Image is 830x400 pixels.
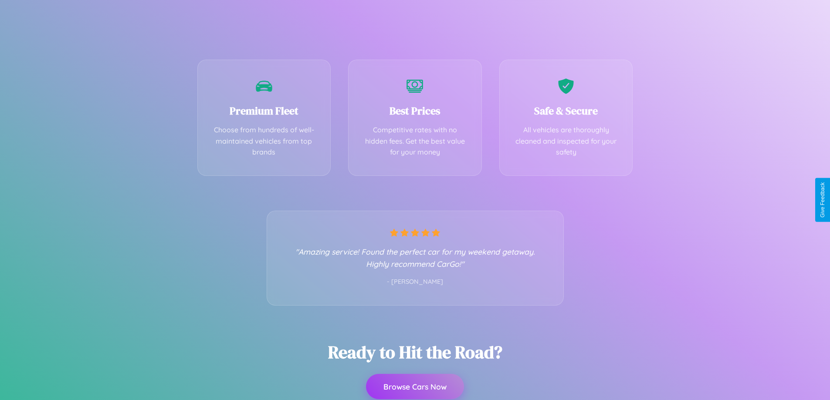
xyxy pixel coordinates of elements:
p: Competitive rates with no hidden fees. Get the best value for your money [362,124,468,158]
h3: Premium Fleet [211,104,318,118]
div: Give Feedback [820,182,826,218]
h3: Safe & Secure [513,104,620,118]
p: Choose from hundreds of well-maintained vehicles from top brands [211,124,318,158]
p: - [PERSON_NAME] [285,276,546,288]
p: "Amazing service! Found the perfect car for my weekend getaway. Highly recommend CarGo!" [285,245,546,270]
button: Browse Cars Now [366,374,464,399]
h2: Ready to Hit the Road? [328,340,502,364]
p: All vehicles are thoroughly cleaned and inspected for your safety [513,124,620,158]
h3: Best Prices [362,104,468,118]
